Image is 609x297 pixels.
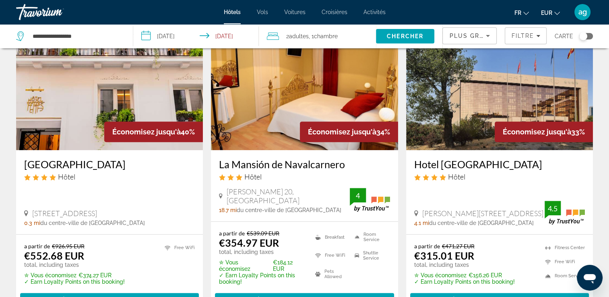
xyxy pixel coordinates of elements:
li: Shuttle Service [351,248,390,263]
div: 33% [495,122,593,142]
span: a partir de [24,243,50,250]
p: ✓ Earn Loyalty Points on this booking! [24,278,125,285]
ins: €552.68 EUR [24,250,84,262]
input: Search hotel destination [32,30,121,42]
span: Économisez jusqu'à [308,128,376,136]
img: Hotel du Temps Madrid [16,21,203,150]
button: Toggle map [573,33,593,40]
button: Filters [505,27,547,44]
ins: €315.01 EUR [414,250,474,262]
span: du centre-ville de [GEOGRAPHIC_DATA] [429,220,534,226]
span: Hôtel [448,172,465,181]
span: ag [578,8,587,16]
span: [STREET_ADDRESS] [32,209,97,218]
button: Travelers: 2 adults, 0 children [259,24,376,48]
span: Chercher [387,33,423,39]
span: Hôtel [244,172,262,181]
p: €374.27 EUR [24,272,125,278]
span: Filtre [511,33,534,39]
iframe: Bouton de lancement de la fenêtre de messagerie [577,265,603,291]
p: ✓ Earn Loyalty Points on this booking! [219,272,305,285]
span: 4.1 mi [414,220,429,226]
a: Croisières [322,9,347,15]
span: du centre-ville de [GEOGRAPHIC_DATA] [40,220,145,226]
p: €156.26 EUR [414,272,515,278]
img: Hotel Silken Puerta Madrid [406,21,593,150]
li: Room Service [541,271,585,281]
a: [GEOGRAPHIC_DATA] [24,158,195,170]
li: Pets Allowed [311,267,351,281]
span: [PERSON_NAME] 20, [GEOGRAPHIC_DATA] [227,187,350,205]
span: Chambre [314,33,338,39]
a: La Mansión de Navalcarnero [219,158,390,170]
div: 40% [104,122,203,142]
div: 4.5 [545,204,561,213]
button: Select check in and out date [133,24,258,48]
a: Travorium [16,2,97,23]
div: 4 star Hotel [24,172,195,181]
a: Hôtels [224,9,241,15]
ins: €354.97 EUR [219,237,279,249]
span: Plus grandes économies [449,33,545,39]
del: €926.95 EUR [52,243,85,250]
li: Free WiFi [311,248,351,263]
span: a partir de [219,230,245,237]
button: Change language [514,7,529,19]
div: 4 star Hotel [414,172,585,181]
li: Fitness Center [541,243,585,253]
span: du centre-ville de [GEOGRAPHIC_DATA] [237,207,341,213]
a: Hotel [GEOGRAPHIC_DATA] [414,158,585,170]
img: TrustYou guest rating badge [545,201,585,225]
mat-select: Sort by [449,31,490,41]
p: total, including taxes [414,262,515,268]
p: ✓ Earn Loyalty Points on this booking! [414,278,515,285]
button: Change currency [541,7,560,19]
span: Économisez jusqu'à [112,128,181,136]
del: €471.27 EUR [442,243,475,250]
img: TrustYou guest rating badge [350,188,390,212]
span: ✮ Vous économisez [24,272,76,278]
span: 18.7 mi [219,207,237,213]
span: 0.3 mi [24,220,40,226]
span: Carte [555,31,573,42]
button: Search [376,29,435,43]
li: Breakfast [311,230,351,244]
span: ✮ Vous économisez [414,272,467,278]
a: Activités [363,9,386,15]
span: [PERSON_NAME][STREET_ADDRESS] [422,209,543,218]
span: Hôtel [58,172,75,181]
img: La Mansión de Navalcarnero [211,21,398,150]
p: €184.12 EUR [219,259,305,272]
span: , 1 [309,31,338,42]
li: Free WiFi [541,257,585,267]
p: total, including taxes [219,249,305,255]
a: Vols [257,9,268,15]
span: Adultes [289,33,309,39]
button: User Menu [572,4,593,21]
span: fr [514,10,521,16]
span: EUR [541,10,552,16]
span: a partir de [414,243,440,250]
li: Room Service [351,230,390,244]
div: 3 star Hotel [219,172,390,181]
div: 34% [300,122,398,142]
div: 4 [350,191,366,200]
a: Voitures [284,9,306,15]
del: €539.09 EUR [247,230,279,237]
span: ✮ Vous économisez [219,259,270,272]
span: 2 [286,31,309,42]
p: total, including taxes [24,262,125,268]
li: Free WiFi [161,243,195,253]
span: Économisez jusqu'à [503,128,571,136]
